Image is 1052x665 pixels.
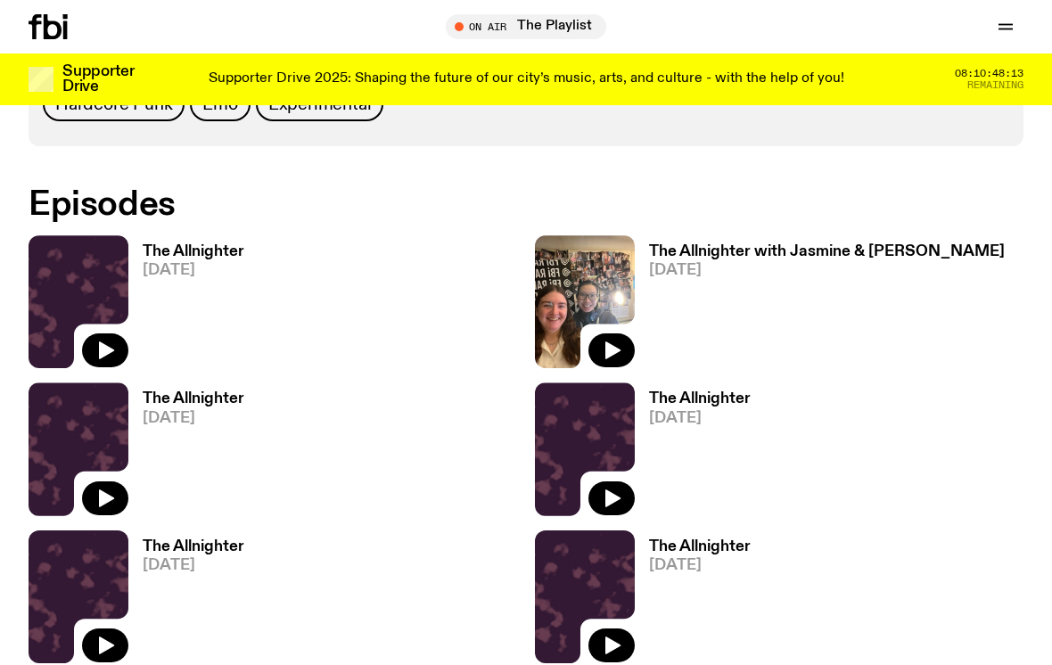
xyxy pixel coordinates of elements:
p: Supporter Drive 2025: Shaping the future of our city’s music, arts, and culture - with the help o... [209,71,844,87]
h3: The Allnighter [143,244,244,259]
button: On AirThe Playlist [446,14,606,39]
a: The Allnighter with Jasmine & [PERSON_NAME][DATE] [635,244,1005,368]
span: [DATE] [143,558,244,573]
a: The Allnighter[DATE] [128,539,244,663]
a: The Allnighter[DATE] [635,539,751,663]
span: [DATE] [649,263,1005,278]
span: [DATE] [143,263,244,278]
a: The Allnighter[DATE] [635,391,751,515]
h3: The Allnighter [649,539,751,554]
h3: The Allnighter [143,539,244,554]
span: [DATE] [143,411,244,426]
span: Remaining [967,80,1023,90]
h3: Supporter Drive [62,64,134,94]
h2: Episodes [29,189,686,221]
h3: The Allnighter [649,391,751,406]
span: [DATE] [649,558,751,573]
a: The Allnighter[DATE] [128,391,244,515]
h3: The Allnighter with Jasmine & [PERSON_NAME] [649,244,1005,259]
span: [DATE] [649,411,751,426]
span: 08:10:48:13 [955,69,1023,78]
h3: The Allnighter [143,391,244,406]
a: The Allnighter[DATE] [128,244,244,368]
